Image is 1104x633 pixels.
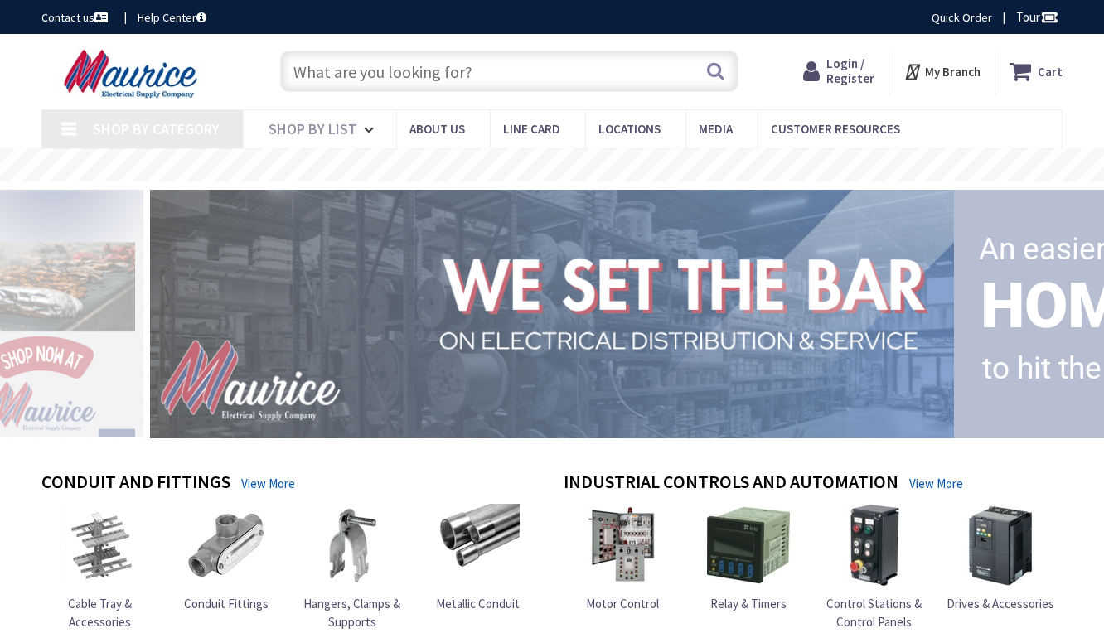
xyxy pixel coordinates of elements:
img: Relay & Timers [707,504,790,587]
span: Shop By Category [93,119,220,138]
a: Metallic Conduit Metallic Conduit [436,504,520,612]
span: Media [699,121,733,137]
a: Hangers, Clamps & Supports Hangers, Clamps & Supports [293,504,411,631]
span: About us [409,121,465,137]
span: Tour [1016,9,1058,25]
img: Conduit Fittings [185,504,268,587]
img: 1_1.png [130,185,961,442]
a: Drives & Accessories Drives & Accessories [947,504,1054,612]
img: Drives & Accessories [959,504,1042,587]
a: Login / Register [803,56,874,86]
strong: My Branch [925,64,981,80]
span: Relay & Timers [710,596,787,611]
span: Customer Resources [771,121,900,137]
a: Contact us [41,9,111,26]
span: Hangers, Clamps & Supports [303,596,400,629]
img: Hangers, Clamps & Supports [311,504,394,587]
span: Drives & Accessories [947,596,1054,611]
strong: Cart [1038,56,1063,86]
a: Motor Control Motor Control [581,504,664,612]
a: Cart [1010,56,1063,86]
span: Cable Tray & Accessories [68,596,132,629]
img: Metallic Conduit [437,504,520,587]
a: Control Stations & Control Panels Control Stations & Control Panels [815,504,933,631]
a: Relay & Timers Relay & Timers [707,504,790,612]
h4: Conduit and Fittings [41,471,230,495]
img: Motor Control [581,504,664,587]
img: Cable Tray & Accessories [59,504,142,587]
span: Locations [598,121,661,137]
span: Control Stations & Control Panels [826,596,922,629]
span: Motor Control [586,596,659,611]
a: Conduit Fittings Conduit Fittings [184,504,269,612]
a: Quick Order [932,9,992,26]
input: What are you looking for? [280,51,738,92]
span: Conduit Fittings [184,596,269,611]
span: Login / Register [826,56,874,86]
div: My Branch [903,56,981,86]
span: Metallic Conduit [436,596,520,611]
span: Shop By List [269,119,357,138]
img: Control Stations & Control Panels [833,504,916,587]
img: Maurice Electrical Supply Company [41,48,225,99]
span: Line Card [503,121,560,137]
a: Help Center [138,9,206,26]
rs-layer: Free Same Day Pickup at 15 Locations [401,157,705,175]
a: View More [909,475,963,492]
h4: Industrial Controls and Automation [564,471,898,495]
a: View More [241,475,295,492]
a: Cable Tray & Accessories Cable Tray & Accessories [41,504,159,631]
